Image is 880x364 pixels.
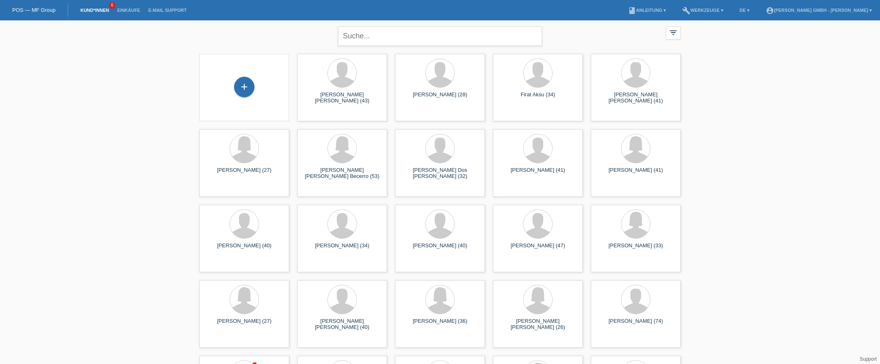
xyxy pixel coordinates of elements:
[597,242,674,255] div: [PERSON_NAME] (33)
[500,167,576,180] div: [PERSON_NAME] (41)
[500,242,576,255] div: [PERSON_NAME] (47)
[338,27,542,46] input: Suche...
[736,8,754,13] a: DE ▾
[113,8,144,13] a: Einkäufe
[402,318,478,331] div: [PERSON_NAME] (36)
[762,8,876,13] a: account_circle[PERSON_NAME] GmbH - [PERSON_NAME] ▾
[109,2,115,9] span: 6
[669,28,678,37] i: filter_list
[304,242,380,255] div: [PERSON_NAME] (34)
[624,8,670,13] a: bookAnleitung ▾
[206,167,283,180] div: [PERSON_NAME] (27)
[144,8,191,13] a: E-Mail Support
[206,318,283,331] div: [PERSON_NAME] (27)
[682,7,690,15] i: build
[500,318,576,331] div: [PERSON_NAME] [PERSON_NAME] (26)
[597,91,674,104] div: [PERSON_NAME] [PERSON_NAME] (41)
[76,8,113,13] a: Kund*innen
[678,8,727,13] a: buildWerkzeuge ▾
[500,91,576,104] div: Firat Aksu (34)
[766,7,774,15] i: account_circle
[304,318,380,331] div: [PERSON_NAME] [PERSON_NAME] (40)
[304,167,380,180] div: [PERSON_NAME] [PERSON_NAME] Becerro (53)
[402,91,478,104] div: [PERSON_NAME] (28)
[304,91,380,104] div: [PERSON_NAME] [PERSON_NAME] (43)
[234,80,254,94] div: Kund*in hinzufügen
[860,356,877,362] a: Support
[597,318,674,331] div: [PERSON_NAME] (74)
[597,167,674,180] div: [PERSON_NAME] (41)
[206,242,283,255] div: [PERSON_NAME] (40)
[12,7,55,13] a: POS — MF Group
[402,167,478,180] div: [PERSON_NAME] Dos [PERSON_NAME] (32)
[402,242,478,255] div: [PERSON_NAME] (40)
[628,7,636,15] i: book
